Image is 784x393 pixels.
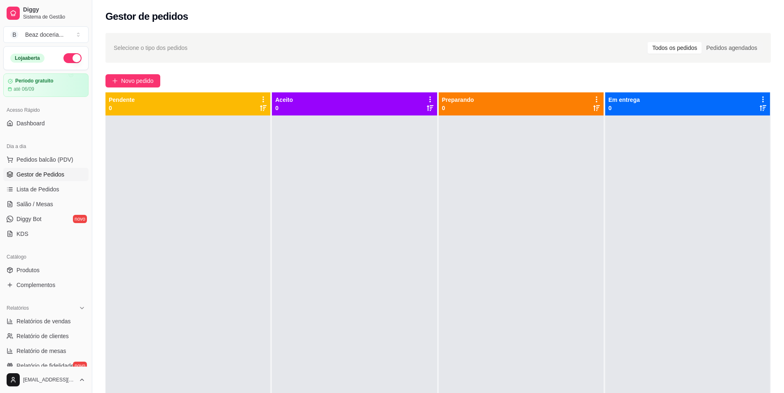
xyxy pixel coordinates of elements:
div: Acesso Rápido [3,104,89,117]
a: Dashboard [3,117,89,130]
button: Select a team [3,26,89,43]
div: Catálogo [3,250,89,264]
div: Beaz doceria ... [25,31,63,39]
a: Relatório de clientes [3,329,89,343]
a: Lista de Pedidos [3,183,89,196]
a: Diggy Botnovo [3,212,89,226]
p: Preparando [442,96,474,104]
button: [EMAIL_ADDRESS][DOMAIN_NAME] [3,370,89,390]
span: Produtos [16,266,40,274]
button: Novo pedido [105,74,160,87]
a: Período gratuitoaté 06/09 [3,73,89,97]
a: KDS [3,227,89,240]
div: Dia a dia [3,140,89,153]
span: Relatório de clientes [16,332,69,340]
span: Lista de Pedidos [16,185,59,193]
a: DiggySistema de Gestão [3,3,89,23]
span: KDS [16,230,28,238]
span: Sistema de Gestão [23,14,85,20]
p: Em entrega [608,96,640,104]
a: Relatório de mesas [3,344,89,358]
p: 0 [608,104,640,112]
article: Período gratuito [15,78,54,84]
p: Pendente [109,96,135,104]
h2: Gestor de pedidos [105,10,188,23]
a: Salão / Mesas [3,198,89,211]
span: Complementos [16,281,55,289]
span: B [10,31,19,39]
span: Selecione o tipo dos pedidos [114,43,187,52]
span: Relatório de mesas [16,347,66,355]
span: Novo pedido [121,76,154,85]
span: Pedidos balcão (PDV) [16,155,73,164]
a: Relatórios de vendas [3,315,89,328]
button: Alterar Status [63,53,82,63]
span: plus [112,78,118,84]
p: 0 [109,104,135,112]
span: Relatórios de vendas [16,317,71,325]
div: Loja aberta [10,54,44,63]
p: 0 [442,104,474,112]
span: Relatórios [7,305,29,311]
span: Dashboard [16,119,45,127]
a: Gestor de Pedidos [3,168,89,181]
span: [EMAIL_ADDRESS][DOMAIN_NAME] [23,377,75,383]
span: Relatório de fidelidade [16,362,74,370]
a: Relatório de fidelidadenovo [3,359,89,372]
span: Diggy Bot [16,215,42,223]
div: Pedidos agendados [702,42,762,54]
span: Gestor de Pedidos [16,170,64,179]
p: 0 [275,104,293,112]
p: Aceito [275,96,293,104]
a: Complementos [3,278,89,292]
span: Diggy [23,6,85,14]
div: Todos os pedidos [648,42,702,54]
a: Produtos [3,264,89,277]
button: Pedidos balcão (PDV) [3,153,89,166]
article: até 06/09 [14,86,34,92]
span: Salão / Mesas [16,200,53,208]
